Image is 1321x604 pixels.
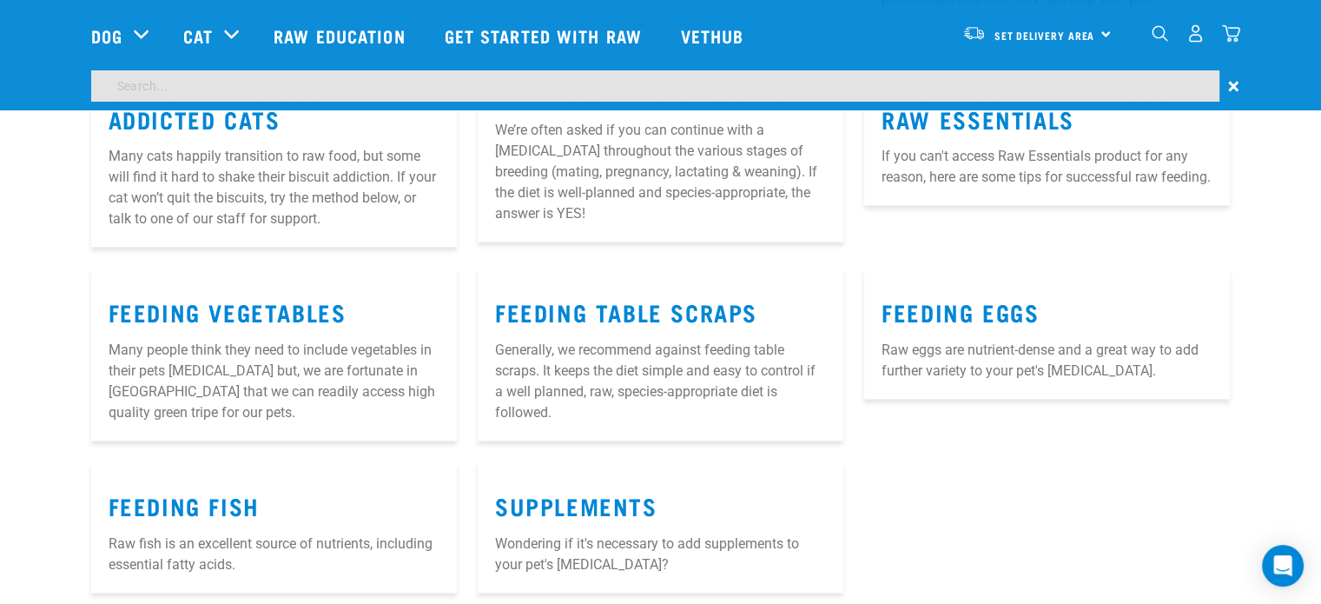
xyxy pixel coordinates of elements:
img: home-icon-1@2x.png [1152,25,1168,42]
a: Raw Education [256,1,426,70]
a: Dog [91,23,122,49]
a: When You Can't Access Raw Essentials [882,85,1170,125]
p: Many cats happily transition to raw food, but some will find it hard to shake their biscuit addic... [109,146,439,229]
a: Cat [183,23,213,49]
p: We’re often asked if you can continue with a [MEDICAL_DATA] throughout the various stages of bree... [495,120,826,224]
a: Vethub [664,1,766,70]
img: home-icon@2x.png [1222,24,1240,43]
div: Open Intercom Messenger [1262,545,1304,587]
p: Many people think they need to include vegetables in their pets [MEDICAL_DATA] but, we are fortun... [109,340,439,423]
span: × [1228,70,1239,102]
a: Feeding Eggs [882,305,1039,318]
a: FEEDING FISH [109,499,260,512]
p: Generally, we recommend against feeding table scraps. It keeps the diet simple and easy to contro... [495,340,826,423]
p: Raw fish is an excellent source of nutrients, including essential fatty acids. [109,534,439,575]
img: van-moving.png [962,25,986,41]
p: Raw eggs are nutrient-dense and a great way to add further variety to your pet's [MEDICAL_DATA]. [882,340,1212,382]
a: Get started with Raw [427,1,664,70]
a: Feeding Table Scraps [495,305,757,318]
a: Converting Biscuit Addicted Cats [109,85,347,125]
p: If you can't access Raw Essentials product for any reason, here are some tips for successful raw ... [882,146,1212,188]
a: Feeding Vegetables [109,305,347,318]
img: user.png [1186,24,1205,43]
p: Wondering if it's necessary to add supplements to your pet's [MEDICAL_DATA]? [495,534,826,575]
a: SUPPLEMENTS [495,499,657,512]
span: Set Delivery Area [994,32,1095,38]
input: Search... [91,70,1219,102]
